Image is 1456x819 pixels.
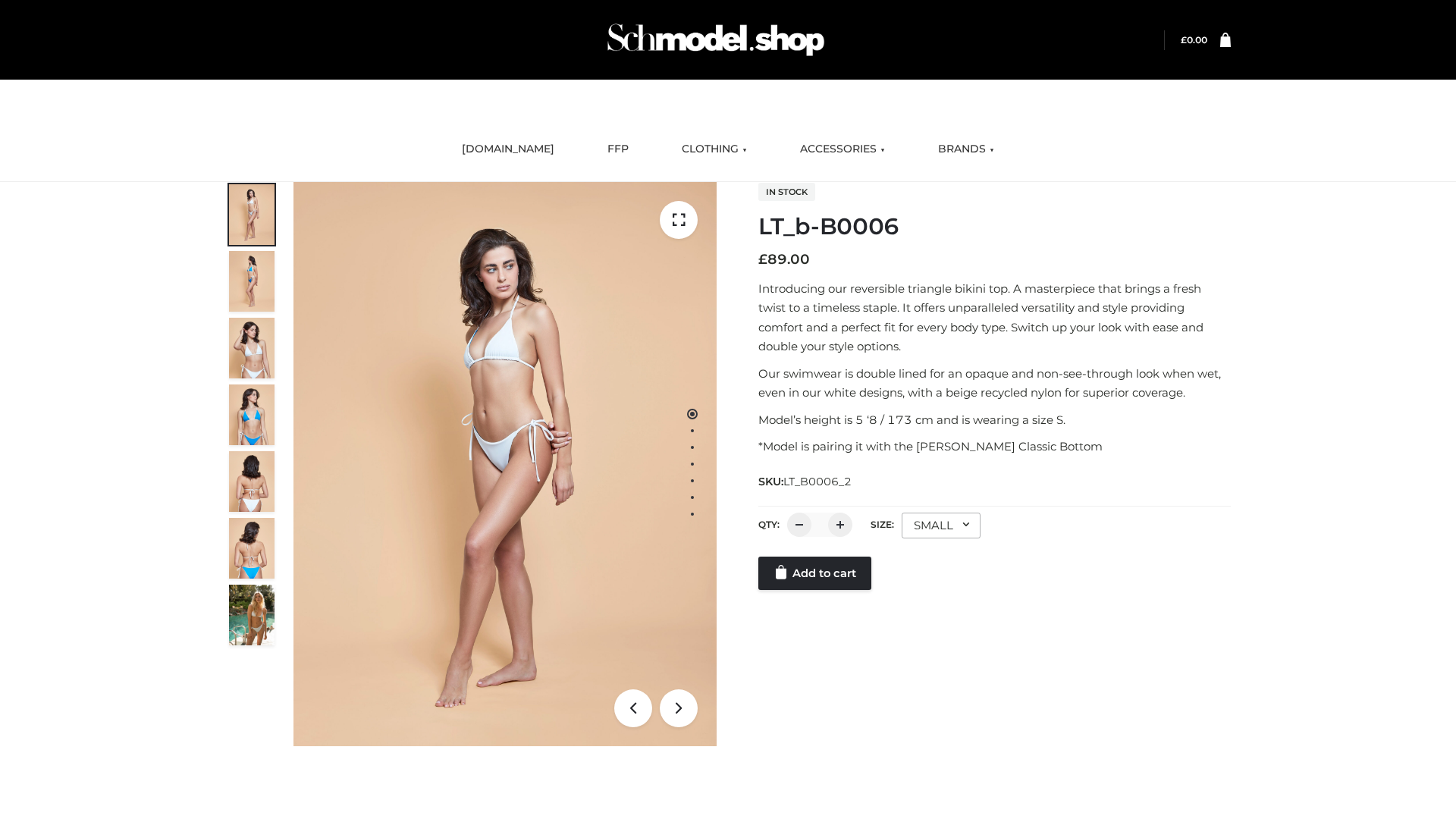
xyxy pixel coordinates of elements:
[758,557,871,590] a: Add to cart
[758,437,1231,457] p: *Model is pairing it with the [PERSON_NAME] Classic Bottom
[758,251,810,268] bdi: 89.00
[758,183,815,201] span: In stock
[450,133,566,166] a: [DOMAIN_NAME]
[789,133,896,166] a: ACCESSORIES
[1181,34,1207,45] bdi: 0.00
[602,10,830,70] img: Schmodel Admin 964
[229,318,275,378] img: ArielClassicBikiniTop_CloudNine_AzureSky_OW114ECO_3-scaled.jpg
[596,133,640,166] a: FFP
[670,133,758,166] a: CLOTHING
[293,182,717,746] img: LT_b-B0006
[229,585,275,645] img: Arieltop_CloudNine_AzureSky2.jpg
[229,384,275,445] img: ArielClassicBikiniTop_CloudNine_AzureSky_OW114ECO_4-scaled.jpg
[871,519,894,530] label: Size:
[758,519,780,530] label: QTY:
[758,472,853,491] span: SKU:
[783,475,852,488] span: LT_B0006_2
[927,133,1006,166] a: BRANDS
[758,364,1231,403] p: Our swimwear is double lined for an opaque and non-see-through look when wet, even in our white d...
[1181,34,1187,45] span: £
[229,251,275,312] img: ArielClassicBikiniTop_CloudNine_AzureSky_OW114ECO_2-scaled.jpg
[758,251,767,268] span: £
[758,213,1231,240] h1: LT_b-B0006
[229,518,275,579] img: ArielClassicBikiniTop_CloudNine_AzureSky_OW114ECO_8-scaled.jpg
[229,451,275,512] img: ArielClassicBikiniTop_CloudNine_AzureSky_OW114ECO_7-scaled.jpg
[758,410,1231,430] p: Model’s height is 5 ‘8 / 173 cm and is wearing a size S.
[229,184,275,245] img: ArielClassicBikiniTop_CloudNine_AzureSky_OW114ECO_1-scaled.jpg
[1181,34,1207,45] a: £0.00
[902,513,981,538] div: SMALL
[758,279,1231,356] p: Introducing our reversible triangle bikini top. A masterpiece that brings a fresh twist to a time...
